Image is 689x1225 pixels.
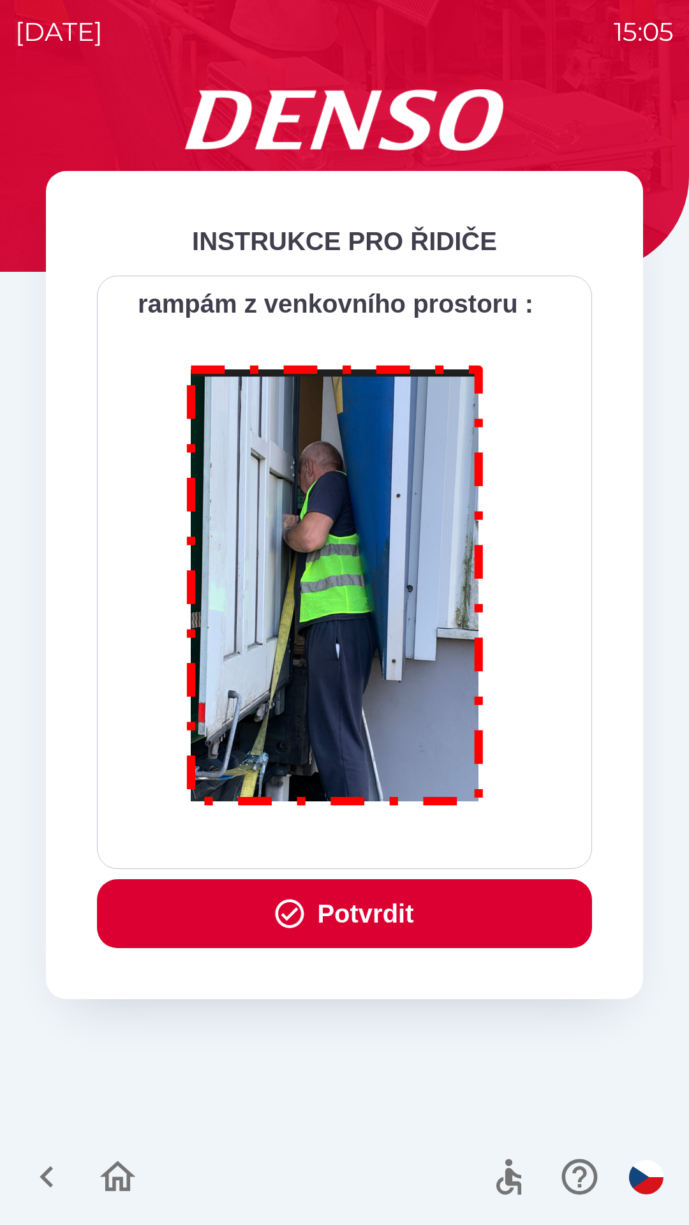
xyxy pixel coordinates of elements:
[172,348,499,817] img: M8MNayrTL6gAAAABJRU5ErkJggg==
[614,13,674,51] p: 15:05
[629,1160,663,1194] img: cs flag
[46,89,643,151] img: Logo
[97,879,592,948] button: Potvrdit
[97,222,592,260] div: INSTRUKCE PRO ŘIDIČE
[15,13,103,51] p: [DATE]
